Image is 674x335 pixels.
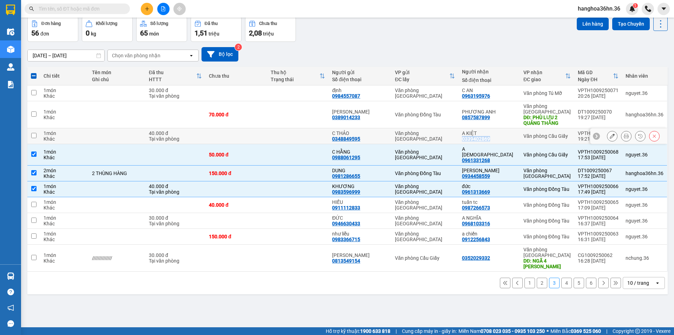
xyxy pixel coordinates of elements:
div: Số điện thoại [462,77,516,83]
div: DUNG [332,168,388,173]
div: nchung.36 [626,255,663,261]
div: nguyet.36 [626,234,663,239]
div: Đã thu [205,21,218,26]
div: 17:09 [DATE] [578,205,619,211]
div: DT1009250070 [578,109,619,115]
div: 30.000 đ [149,88,202,93]
div: Khác [44,115,85,120]
div: Khác [44,155,85,160]
div: Khác [44,173,85,179]
span: 1 [634,3,636,8]
span: plus [145,6,150,11]
input: Select a date range. [28,50,104,61]
div: VPTH1009250069 [578,130,619,136]
div: 0912256843 [462,237,490,242]
div: Văn phòng Đồng Tàu [523,186,571,192]
div: Văn phòng [GEOGRAPHIC_DATA] [395,199,455,211]
th: Toggle SortBy [520,67,574,85]
div: tuấn tc [462,199,516,205]
div: Người nhận [462,69,516,75]
div: 0983596999 [332,189,360,195]
div: Khác [44,205,85,211]
button: Đơn hàng56đơn [27,17,78,42]
img: logo.jpg [9,9,44,44]
div: 0981286655 [332,173,360,179]
div: Chưa thu [259,21,277,26]
div: Khác [44,258,85,264]
sup: 1 [633,3,638,8]
span: | [396,327,397,335]
div: 17:49 [DATE] [578,189,619,195]
img: warehouse-icon [7,28,14,36]
div: hanghoa36hn.36 [626,170,663,176]
div: Mã GD [578,70,613,75]
div: 1 món [44,252,85,258]
button: plus [141,3,153,15]
div: 16:31 [DATE] [578,237,619,242]
div: Chi tiết [44,73,85,79]
span: 1,51 [194,29,207,37]
button: Đã thu1,51 triệu [191,17,242,42]
div: 40.000 đ [149,130,202,136]
div: Khác [44,136,85,142]
div: Văn phòng Đồng Tàu [395,170,455,176]
div: Văn phòng Đồng Tàu [395,112,455,117]
span: triệu [209,31,219,37]
div: 17:53 [DATE] [578,155,619,160]
div: 150.000 đ [209,170,264,176]
div: ĐC lấy [395,77,449,82]
div: Văn phòng Tú Mỡ [523,90,571,96]
div: PHƯƠNG ANH [462,109,516,115]
div: Tên món [92,70,142,75]
img: warehouse-icon [7,272,14,280]
button: Tạo Chuyến [612,18,650,30]
div: Văn phòng [GEOGRAPHIC_DATA] [523,103,571,115]
div: 0968103316 [462,221,490,226]
span: file-add [161,6,166,11]
button: Lên hàng [577,18,609,30]
div: 0987266573 [462,205,490,211]
div: 0348849595 [332,136,360,142]
div: 1 món [44,183,85,189]
th: Toggle SortBy [145,67,205,85]
div: 0813549154 [332,258,360,264]
th: Toggle SortBy [574,67,622,85]
div: KHƯƠNG [332,183,388,189]
div: nguyet.36 [626,90,663,96]
span: search [29,6,34,11]
div: Tại văn phòng [149,136,202,142]
div: Chọn văn phòng nhận [112,52,160,59]
div: 16:37 [DATE] [578,221,619,226]
span: 0 [86,29,90,37]
div: C THẢO [332,130,388,136]
button: aim [173,3,186,15]
div: C HẰNG [332,149,388,155]
span: kg [91,31,96,37]
div: Văn phòng Đồng Tàu [523,202,571,208]
div: 1 món [44,109,85,115]
div: Văn phòng [GEOGRAPHIC_DATA] [395,215,455,226]
div: Đơn hàng [41,21,61,26]
input: Tìm tên, số ĐT hoặc mã đơn [39,5,121,13]
div: 1 món [44,231,85,237]
div: 0339402869 [462,136,490,142]
div: Văn phòng Đồng Tàu [523,234,571,239]
img: warehouse-icon [7,63,14,71]
div: LAN HƯƠNG [462,168,516,173]
span: Miền Bắc [550,327,601,335]
div: 1 món [44,130,85,136]
div: 40.000 đ [209,202,264,208]
div: Văn phòng [GEOGRAPHIC_DATA] [395,149,455,160]
div: đức [462,183,516,189]
span: món [149,31,159,37]
img: phone-icon [645,6,651,12]
div: 0988061295 [332,155,360,160]
div: 17:52 [DATE] [578,173,619,179]
button: caret-down [658,3,670,15]
button: Khối lượng0kg [82,17,133,42]
div: Người gửi [332,70,388,75]
b: 36 Limousine [74,8,124,17]
div: như liễu [332,231,388,237]
div: DĐ: PHÙ LƯU 2 QUẢNG THẮNG [523,115,571,126]
span: caret-down [661,6,667,12]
